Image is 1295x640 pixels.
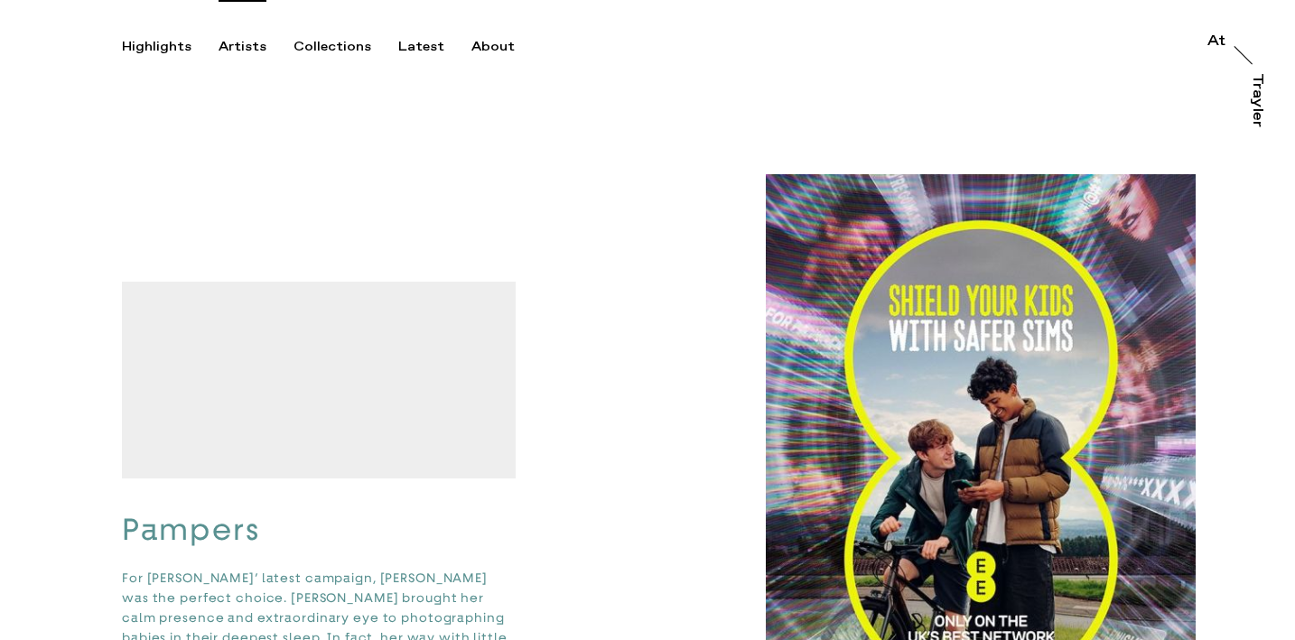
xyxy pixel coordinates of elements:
[1207,34,1225,52] a: At
[1246,73,1264,147] a: Trayler
[122,39,219,55] button: Highlights
[471,39,542,55] button: About
[219,39,293,55] button: Artists
[398,39,471,55] button: Latest
[122,511,516,549] h3: Pampers
[471,39,515,55] div: About
[219,39,266,55] div: Artists
[122,39,191,55] div: Highlights
[1250,73,1264,127] div: Trayler
[398,39,444,55] div: Latest
[293,39,398,55] button: Collections
[293,39,371,55] div: Collections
